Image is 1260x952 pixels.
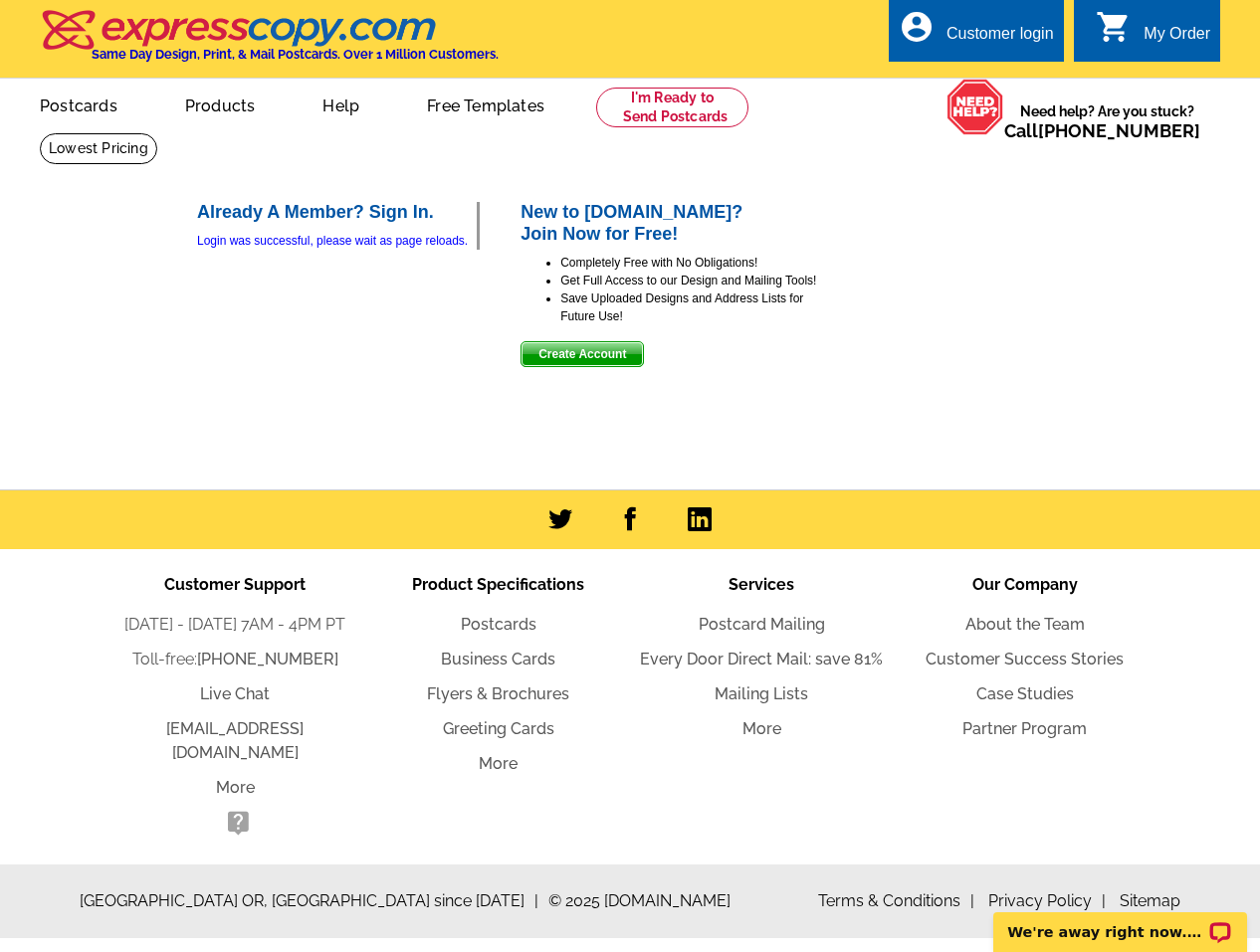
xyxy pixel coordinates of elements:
div: Customer login [946,25,1054,53]
a: Live Chat [200,684,270,703]
a: Flyers & Brochures [427,684,569,703]
a: Every Door Direct Mail: save 81% [640,650,883,668]
div: My Order [1144,25,1210,53]
a: Partner Program [962,719,1087,738]
a: Terms & Conditions [818,891,974,910]
iframe: LiveChat chat widget [980,889,1260,952]
span: Services [729,575,794,594]
span: Product Specifications [412,575,584,594]
a: Customer Success Stories [926,650,1124,668]
a: Business Cards [441,650,555,668]
a: [EMAIL_ADDRESS][DOMAIN_NAME] [166,719,304,762]
a: Help [291,81,391,127]
span: [GEOGRAPHIC_DATA] OR, [GEOGRAPHIC_DATA] since [DATE] [80,889,538,913]
span: © 2025 [DOMAIN_NAME] [548,889,731,913]
a: Greeting Cards [443,719,554,738]
a: account_circle Customer login [899,22,1054,47]
i: shopping_cart [1096,9,1132,45]
a: Free Templates [395,81,576,127]
li: [DATE] - [DATE] 7AM - 4PM PT [104,613,367,637]
h2: Already A Member? Sign In. [197,202,477,224]
h2: New to [DOMAIN_NAME]? Join Now for Free! [521,202,819,245]
li: Toll-free: [104,648,367,671]
a: More [479,754,518,773]
img: help [946,79,1004,135]
a: Same Day Design, Print, & Mail Postcards. Over 1 Million Customers. [40,24,499,62]
a: Products [153,81,288,127]
span: Our Company [972,575,1078,594]
a: [PHONE_NUMBER] [197,650,338,668]
a: shopping_cart My Order [1096,22,1210,47]
h4: Same Day Design, Print, & Mail Postcards. Over 1 Million Customers. [92,47,499,62]
a: More [742,719,781,738]
a: Mailing Lists [715,684,808,703]
a: Postcard Mailing [699,615,825,634]
a: Postcards [8,81,149,127]
a: Case Studies [976,684,1074,703]
span: Need help? Are you stuck? [1004,101,1210,141]
i: account_circle [899,9,935,45]
span: Create Account [522,342,643,366]
a: [PHONE_NUMBER] [1038,120,1200,141]
a: About the Team [965,615,1085,634]
li: Get Full Access to our Design and Mailing Tools! [560,272,819,289]
a: More [216,778,255,797]
li: Completely Free with No Obligations! [560,254,819,272]
li: Save Uploaded Designs and Address Lists for Future Use! [560,289,819,325]
div: Login was successful, please wait as page reloads. [197,232,477,250]
span: Call [1004,120,1200,141]
button: Create Account [521,341,644,367]
a: Postcards [461,615,536,634]
span: Customer Support [164,575,306,594]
